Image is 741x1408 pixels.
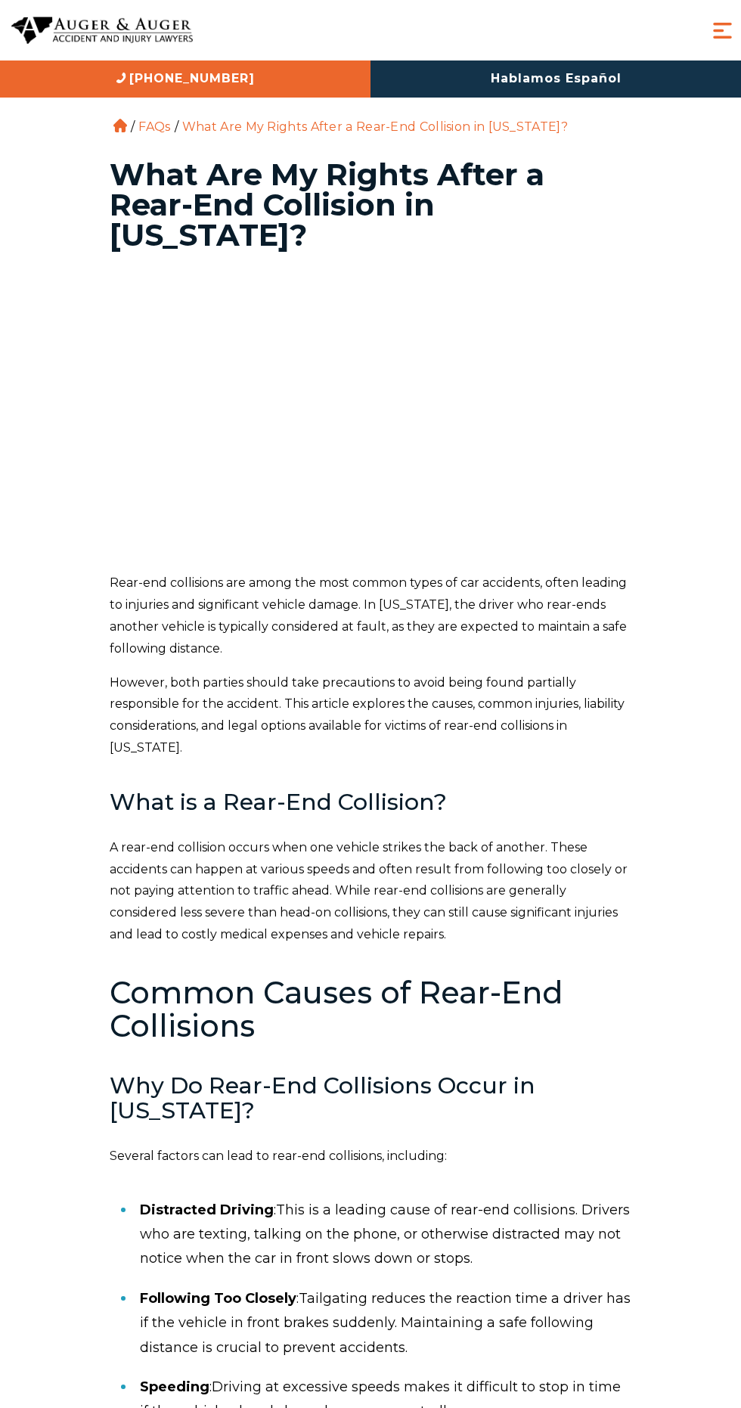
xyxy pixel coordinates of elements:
h1: What Are My Rights After a Rear-End Collision in [US_STATE]? [110,160,631,250]
h2: Common Causes of Rear-End Collisions [110,976,631,1043]
span: However, both parties should take precautions to avoid being found partially responsible for the ... [110,675,625,755]
b: Speeding [140,1379,209,1395]
h3: Why Do Rear-End Collisions Occur in [US_STATE]? [110,1073,631,1123]
b: Distracted Driving [140,1202,274,1218]
button: Menu [709,17,736,44]
span: Several factors can lead to rear-end collisions, including: [110,1149,447,1163]
a: Home [113,119,127,132]
a: FAQs [138,119,170,134]
a: Hablamos Español [370,60,741,98]
li: : [140,1190,631,1279]
span: This is a leading cause of rear-end collisions. Drivers who are texting, talking on the phone, or... [140,1202,630,1267]
span: A rear-end collision occurs when one vehicle strikes the back of another. These accidents can hap... [110,840,628,941]
li: What Are My Rights After a Rear-End Collision in [US_STATE]? [178,119,572,134]
li: : [140,1279,631,1367]
img: Auger & Auger Accident and Injury Lawyers Logo [11,17,193,45]
h3: What is a Rear-End Collision? [110,789,631,814]
iframe: What Should You Do If You Were Involved in a Rear-End Accident in Rock Hill, SC? [110,270,631,550]
b: Following Too Closely [140,1290,296,1307]
span: Tailgating reduces the reaction time a driver has if the vehicle in front brakes suddenly. Mainta... [140,1290,631,1356]
span: Rear-end collisions are among the most common types of car accidents, often leading to injuries a... [110,575,627,655]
